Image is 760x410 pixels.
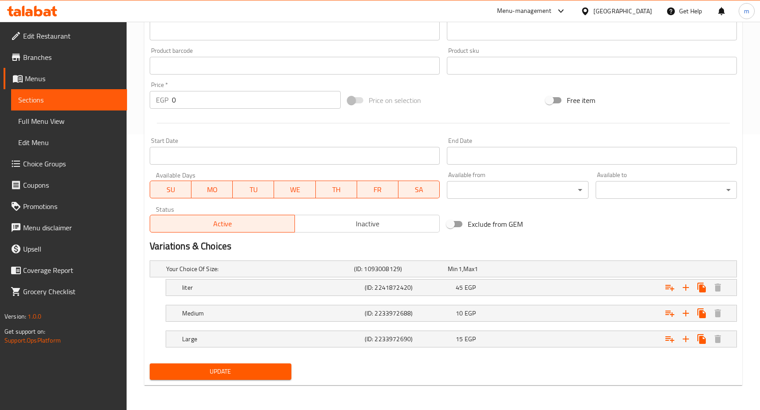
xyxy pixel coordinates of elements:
[195,183,229,196] span: MO
[23,31,120,41] span: Edit Restaurant
[274,181,315,198] button: WE
[172,91,341,109] input: Please enter price
[662,305,678,321] button: Add choice group
[465,282,476,293] span: EGP
[157,366,284,377] span: Update
[11,132,127,153] a: Edit Menu
[11,89,127,110] a: Sections
[4,281,127,302] a: Grocery Checklist
[710,305,726,321] button: Delete Medium
[4,174,127,196] a: Coupons
[23,52,120,63] span: Branches
[28,311,41,322] span: 1.0.0
[678,305,694,321] button: Add new choice
[744,6,749,16] span: m
[23,265,120,276] span: Coverage Report
[23,158,120,169] span: Choice Groups
[150,181,191,198] button: SU
[23,201,120,212] span: Promotions
[4,326,45,337] span: Get support on:
[166,305,736,321] div: Expand
[710,331,726,347] button: Delete Large
[4,238,127,260] a: Upsell
[4,153,127,174] a: Choice Groups
[357,181,398,198] button: FR
[166,331,736,347] div: Expand
[278,183,312,196] span: WE
[18,95,120,105] span: Sections
[23,222,120,233] span: Menu disclaimer
[456,282,463,293] span: 45
[402,183,436,196] span: SA
[497,6,552,16] div: Menu-management
[156,95,168,105] p: EGP
[447,181,588,199] div: ​
[456,333,463,345] span: 15
[448,264,538,273] div: ,
[233,181,274,198] button: TU
[465,307,476,319] span: EGP
[18,116,120,126] span: Full Menu View
[365,283,452,292] h5: (ID: 2241872420)
[463,263,474,275] span: Max
[150,363,291,380] button: Update
[150,261,736,277] div: Expand
[23,244,120,254] span: Upsell
[365,309,452,318] h5: (ID: 2233972688)
[369,95,421,106] span: Price on selection
[694,305,710,321] button: Clone new choice
[182,283,361,292] h5: liter
[166,280,736,296] div: Expand
[154,217,291,230] span: Active
[154,183,188,196] span: SU
[398,181,440,198] button: SA
[694,331,710,347] button: Clone new choice
[166,264,350,273] h5: Your Choice Of Size:
[236,183,271,196] span: TU
[150,215,295,233] button: Active
[319,183,354,196] span: TH
[365,335,452,343] h5: (ID: 2233972690)
[150,240,737,253] h2: Variations & Choices
[182,335,361,343] h5: Large
[662,280,678,296] button: Add choice group
[4,68,127,89] a: Menus
[465,333,476,345] span: EGP
[294,215,440,233] button: Inactive
[593,6,652,16] div: [GEOGRAPHIC_DATA]
[150,57,440,75] input: Please enter product barcode
[567,95,595,106] span: Free item
[23,286,120,297] span: Grocery Checklist
[710,280,726,296] button: Delete liter
[694,280,710,296] button: Clone new choice
[182,309,361,318] h5: Medium
[447,57,737,75] input: Please enter product sku
[18,137,120,148] span: Edit Menu
[662,331,678,347] button: Add choice group
[191,181,233,198] button: MO
[361,183,395,196] span: FR
[474,263,478,275] span: 1
[4,25,127,47] a: Edit Restaurant
[298,217,436,230] span: Inactive
[448,263,458,275] span: Min
[4,47,127,68] a: Branches
[11,110,127,132] a: Full Menu View
[678,331,694,347] button: Add new choice
[596,181,737,199] div: ​
[678,280,694,296] button: Add new choice
[458,263,462,275] span: 1
[316,181,357,198] button: TH
[25,73,120,84] span: Menus
[354,264,444,273] h5: (ID: 1093008129)
[4,311,26,322] span: Version:
[456,307,463,319] span: 10
[468,219,523,229] span: Exclude from GEM
[4,196,127,217] a: Promotions
[23,180,120,190] span: Coupons
[4,335,61,346] a: Support.OpsPlatform
[4,260,127,281] a: Coverage Report
[4,217,127,238] a: Menu disclaimer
